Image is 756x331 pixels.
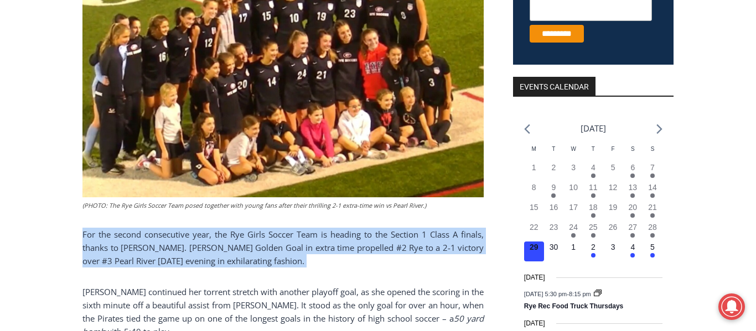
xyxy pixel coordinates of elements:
[524,202,544,222] button: 15
[524,291,593,297] time: -
[603,222,623,241] button: 26
[591,213,596,218] em: Has events
[544,222,564,241] button: 23
[630,213,635,218] em: Has events
[630,163,635,172] time: 6
[550,223,558,232] time: 23
[524,182,544,202] button: 8
[583,202,603,222] button: 18 Has events
[650,243,655,251] time: 5
[603,145,623,162] div: Friday
[623,202,643,222] button: 20 Has events
[609,223,618,232] time: 26
[524,272,545,283] time: [DATE]
[524,145,544,162] div: Monday
[650,253,655,258] em: Has events
[544,182,564,202] button: 9 Has events
[571,233,576,238] em: Has events
[524,124,530,134] a: Previous month
[82,228,484,267] p: For the second consecutive year, the Rye Girls Soccer Team is heading to the Section 1 Class A fi...
[603,202,623,222] button: 19
[524,302,623,311] a: Rye Rec Food Truck Thursdays
[650,213,655,218] em: Has events
[591,193,596,198] em: Has events
[643,182,662,202] button: 14 Has events
[656,124,662,134] a: Next month
[552,163,556,172] time: 2
[630,193,635,198] em: Has events
[563,222,583,241] button: 24 Has events
[648,203,657,212] time: 21
[530,223,538,232] time: 22
[581,121,606,136] li: [DATE]
[611,243,615,251] time: 3
[591,163,596,172] time: 4
[643,145,662,162] div: Sunday
[650,174,655,178] em: Has events
[544,145,564,162] div: Tuesday
[643,162,662,182] button: 7 Has events
[623,162,643,182] button: 6 Has events
[583,182,603,202] button: 11 Has events
[591,233,596,238] em: Has events
[524,241,544,261] button: 29
[630,233,635,238] em: Has events
[623,182,643,202] button: 13 Has events
[530,203,538,212] time: 15
[630,253,635,258] em: Has events
[550,203,558,212] time: 16
[552,183,556,192] time: 9
[629,203,638,212] time: 20
[591,253,596,258] em: Has events
[563,162,583,182] button: 3
[611,163,615,172] time: 5
[643,202,662,222] button: 21 Has events
[569,223,578,232] time: 24
[563,202,583,222] button: 17
[650,233,655,238] em: Has events
[532,146,536,152] span: M
[532,183,536,192] time: 8
[583,241,603,261] button: 2 Has events
[571,163,576,172] time: 3
[603,241,623,261] button: 3
[583,162,603,182] button: 4 Has events
[544,162,564,182] button: 2
[563,241,583,261] button: 1
[571,243,576,251] time: 1
[650,193,655,198] em: Has events
[589,183,598,192] time: 11
[552,146,555,152] span: T
[651,146,655,152] span: S
[569,203,578,212] time: 17
[524,222,544,241] button: 22
[550,243,558,251] time: 30
[612,146,615,152] span: F
[513,77,596,96] h2: Events Calendar
[623,145,643,162] div: Saturday
[629,183,638,192] time: 13
[630,243,635,251] time: 4
[623,241,643,261] button: 4 Has events
[524,318,545,329] time: [DATE]
[609,183,618,192] time: 12
[583,222,603,241] button: 25 Has events
[631,146,635,152] span: S
[551,193,556,198] em: Has events
[589,223,598,232] time: 25
[592,146,595,152] span: T
[643,241,662,261] button: 5 Has events
[630,174,635,178] em: Has events
[530,243,538,251] time: 29
[648,183,657,192] time: 14
[609,203,618,212] time: 19
[524,162,544,182] button: 1
[524,291,567,297] span: [DATE] 5:30 pm
[650,163,655,172] time: 7
[544,202,564,222] button: 16
[563,182,583,202] button: 10
[603,182,623,202] button: 12
[563,145,583,162] div: Wednesday
[591,174,596,178] em: Has events
[532,163,536,172] time: 1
